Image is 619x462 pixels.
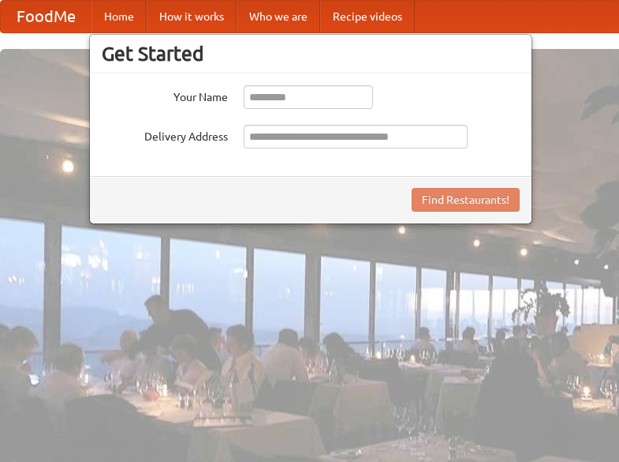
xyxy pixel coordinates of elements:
[102,42,520,66] h3: Get Started
[412,188,520,212] button: Find Restaurants!
[320,1,415,32] a: Recipe videos
[102,125,228,145] label: Delivery Address
[147,1,237,32] a: How it works
[91,1,147,32] a: Home
[237,1,320,32] a: Who we are
[1,1,91,32] a: FoodMe
[102,85,228,105] label: Your Name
